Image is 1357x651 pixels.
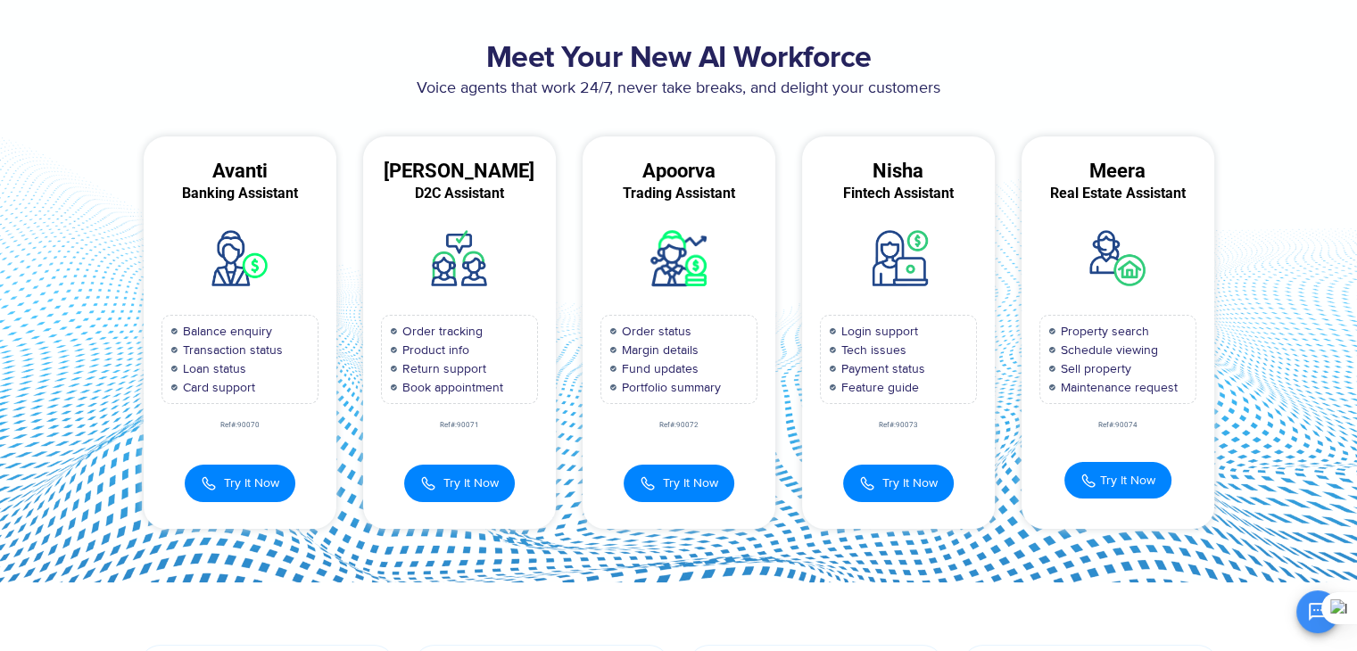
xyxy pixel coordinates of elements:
[1022,422,1214,429] div: Ref#:90074
[398,359,486,378] span: Return support
[130,41,1228,77] h2: Meet Your New AI Workforce
[1056,378,1178,397] span: Maintenance request
[1056,359,1131,378] span: Sell property
[802,422,995,429] div: Ref#:90073
[837,341,906,359] span: Tech issues
[624,465,734,502] button: Try It Now
[843,465,954,502] button: Try It Now
[144,185,336,202] div: Banking Assistant
[185,465,295,502] button: Try It Now
[837,359,925,378] span: Payment status
[1064,462,1171,499] button: Try It Now
[363,163,556,179] div: [PERSON_NAME]
[1022,185,1214,202] div: Real Estate Assistant
[583,163,775,179] div: Apoorva
[1056,322,1149,341] span: Property search
[178,378,255,397] span: Card support
[859,474,875,493] img: Call Icon
[837,322,918,341] span: Login support
[398,378,503,397] span: Book appointment
[882,474,938,492] span: Try It Now
[398,341,469,359] span: Product info
[178,341,283,359] span: Transaction status
[363,422,556,429] div: Ref#:90071
[583,422,775,429] div: Ref#:90072
[363,185,556,202] div: D2C Assistant
[144,422,336,429] div: Ref#:90070
[443,474,499,492] span: Try It Now
[1100,473,1155,488] span: Try It Now
[583,185,775,202] div: Trading Assistant
[178,359,246,378] span: Loan status
[1296,590,1339,633] button: Open chat
[144,163,336,179] div: Avanti
[617,359,699,378] span: Fund updates
[640,474,656,493] img: Call Icon
[802,185,995,202] div: Fintech Assistant
[617,322,691,341] span: Order status
[663,474,718,492] span: Try It Now
[404,465,515,502] button: Try It Now
[420,474,436,493] img: Call Icon
[802,163,995,179] div: Nisha
[130,77,1228,101] p: Voice agents that work 24/7, never take breaks, and delight your customers
[201,474,217,493] img: Call Icon
[1056,341,1158,359] span: Schedule viewing
[617,341,699,359] span: Margin details
[1080,473,1096,489] img: Call Icon
[837,378,919,397] span: Feature guide
[1022,163,1214,179] div: Meera
[398,322,483,341] span: Order tracking
[224,474,279,492] span: Try It Now
[617,378,721,397] span: Portfolio summary
[178,322,272,341] span: Balance enquiry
